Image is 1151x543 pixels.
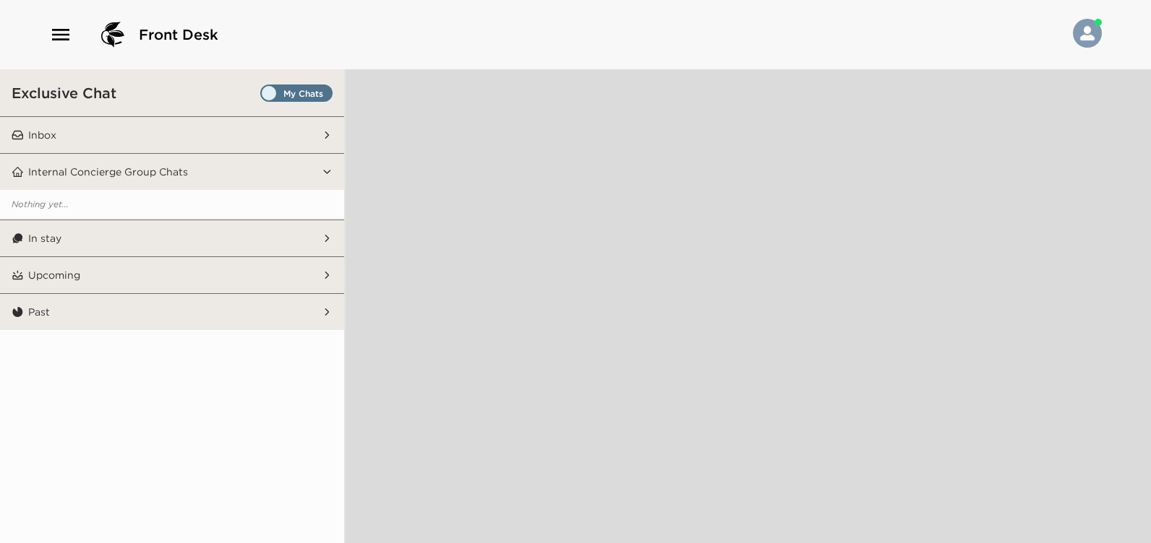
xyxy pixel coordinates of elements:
[24,117,322,153] button: Inbox
[12,84,116,102] h3: Exclusive Chat
[28,232,61,245] p: In stay
[28,129,56,142] p: Inbox
[95,17,130,52] img: logo
[139,25,218,45] span: Front Desk
[28,269,80,282] p: Upcoming
[24,154,322,190] button: Internal Concierge Group Chats
[24,294,322,330] button: Past
[260,84,333,102] label: Set all destinations
[28,165,188,178] p: Internal Concierge Group Chats
[1073,19,1102,48] img: User
[24,257,322,293] button: Upcoming
[28,305,50,318] p: Past
[24,220,322,256] button: In stay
